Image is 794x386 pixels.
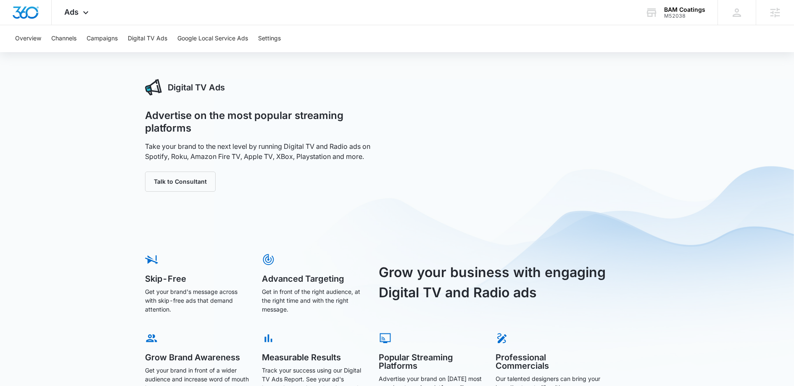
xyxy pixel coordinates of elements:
[177,25,248,52] button: Google Local Service Ads
[145,172,216,192] button: Talk to Consultant
[379,353,484,370] h5: Popular Streaming Platforms
[262,275,367,283] h5: Advanced Targeting
[145,275,250,283] h5: Skip-Free
[51,25,76,52] button: Channels
[168,81,225,94] h3: Digital TV Ads
[15,25,41,52] button: Overview
[145,109,388,135] h1: Advertise on the most popular streaming platforms
[145,353,250,362] h5: Grow Brand Awareness
[496,353,601,370] h5: Professional Commercials
[262,353,367,362] h5: Measurable Results
[258,25,281,52] button: Settings
[664,6,705,13] div: account name
[262,287,367,314] p: Get in front of the right audience, at the right time and with the right message.
[145,287,250,314] p: Get your brand's message across with skip-free ads that demand attention.
[64,8,79,16] span: Ads
[664,13,705,19] div: account id
[379,262,615,303] h3: Grow your business with engaging Digital TV and Radio ads
[145,141,388,161] p: Take your brand to the next level by running Digital TV and Radio ads on Spotify, Roku, Amazon Fi...
[87,25,118,52] button: Campaigns
[128,25,167,52] button: Digital TV Ads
